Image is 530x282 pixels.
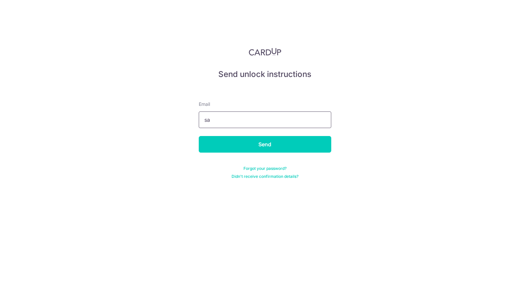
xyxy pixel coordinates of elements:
[199,69,331,80] h5: Send unlock instructions
[232,174,298,179] a: Didn't receive confirmation details?
[199,136,331,153] input: Send
[249,48,281,56] img: CardUp Logo
[243,166,287,171] a: Forgot your password?
[199,111,331,128] input: Enter your Email
[199,101,210,107] span: translation missing: en.devise.label.Email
